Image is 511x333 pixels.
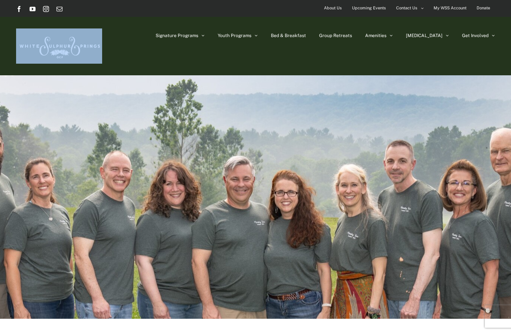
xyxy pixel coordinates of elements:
[365,17,393,54] a: Amenities
[156,33,198,38] span: Signature Programs
[319,33,352,38] span: Group Retreats
[324,3,342,13] span: About Us
[352,3,386,13] span: Upcoming Events
[462,33,489,38] span: Get Involved
[271,33,306,38] span: Bed & Breakfast
[319,17,352,54] a: Group Retreats
[406,33,443,38] span: [MEDICAL_DATA]
[462,17,495,54] a: Get Involved
[271,17,306,54] a: Bed & Breakfast
[365,33,386,38] span: Amenities
[16,28,102,64] img: White Sulphur Springs Logo
[477,3,490,13] span: Donate
[218,17,258,54] a: Youth Programs
[434,3,466,13] span: My WSS Account
[218,33,251,38] span: Youth Programs
[156,17,495,54] nav: Main Menu
[396,3,417,13] span: Contact Us
[406,17,449,54] a: [MEDICAL_DATA]
[156,17,205,54] a: Signature Programs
